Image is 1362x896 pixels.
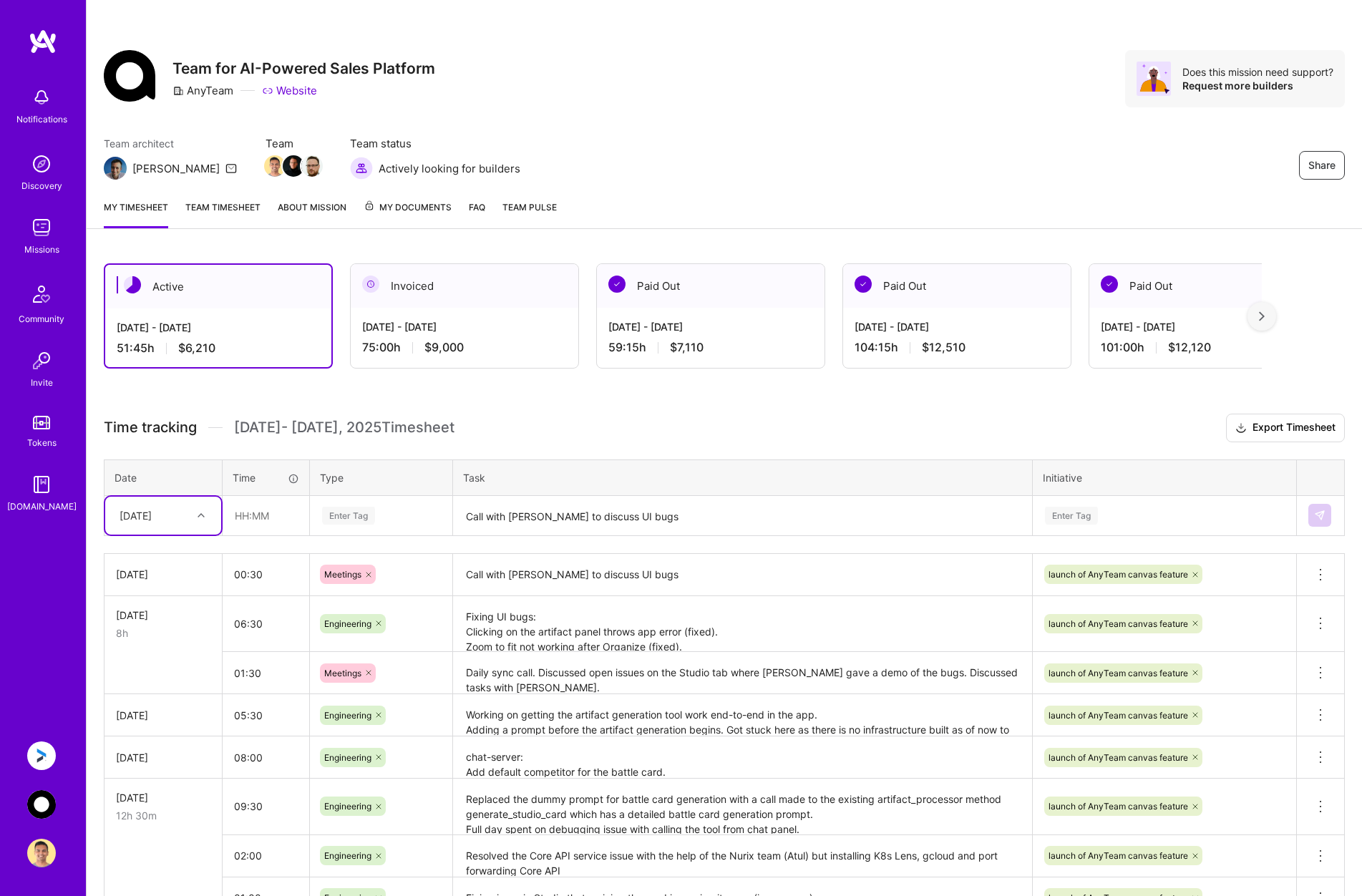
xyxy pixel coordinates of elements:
[124,276,141,293] img: Active
[1314,510,1325,521] img: Submit
[172,85,184,97] i: icon CompanyGray
[843,264,1071,308] div: Paid Out
[453,459,1033,495] th: Task
[266,136,321,151] span: Team
[1049,752,1188,763] span: launch of AnyTeam canvas feature
[27,150,56,178] img: discovery
[1101,340,1305,355] div: 101:00 h
[223,787,309,825] input: HH:MM
[855,276,872,293] img: Paid Out
[104,157,127,180] img: Team Architect
[324,801,371,812] span: Engineering
[233,470,299,485] div: Time
[502,200,557,228] a: Team Pulse
[104,459,223,495] th: Date
[1049,668,1188,678] span: launch of AnyTeam canvas feature
[185,200,261,228] a: Team timesheet
[324,710,371,721] span: Engineering
[266,154,284,178] a: Team Member Avatar
[234,419,454,437] span: [DATE] - [DATE] , 2025 Timesheet
[120,508,152,523] div: [DATE]
[379,161,520,176] span: Actively looking for builders
[27,213,56,242] img: teamwork
[1089,264,1317,308] div: Paid Out
[24,790,59,819] a: AnyTeam: Team for AI-Powered Sales Platform
[24,741,59,770] a: Anguleris: BIMsmart AI MVP
[469,200,485,228] a: FAQ
[283,155,304,177] img: Team Member Avatar
[670,340,704,355] span: $7,110
[324,668,361,678] span: Meetings
[454,696,1031,735] textarea: Working on getting the artifact generation tool work end-to-end in the app. Adding a prompt befor...
[597,264,825,308] div: Paid Out
[33,416,50,429] img: tokens
[1101,319,1305,334] div: [DATE] - [DATE]
[116,708,210,723] div: [DATE]
[424,340,464,355] span: $9,000
[24,839,59,867] a: User Avatar
[1045,505,1098,527] div: Enter Tag
[324,618,371,629] span: Engineering
[1049,801,1188,812] span: launch of AnyTeam canvas feature
[264,155,286,177] img: Team Member Avatar
[1299,151,1345,180] button: Share
[310,459,453,495] th: Type
[608,276,626,293] img: Paid Out
[1168,340,1211,355] span: $12,120
[27,470,56,499] img: guide book
[350,157,373,180] img: Actively looking for builders
[31,375,53,390] div: Invite
[104,50,155,102] img: Company Logo
[104,419,197,437] span: Time tracking
[608,319,813,334] div: [DATE] - [DATE]
[116,808,210,823] div: 12h 30m
[223,739,309,776] input: HH:MM
[116,790,210,805] div: [DATE]
[454,555,1031,595] textarea: Call with [PERSON_NAME] to discuss UI bugs
[322,505,375,527] div: Enter Tag
[1259,311,1265,321] img: right
[27,790,56,819] img: AnyTeam: Team for AI-Powered Sales Platform
[608,340,813,355] div: 59:15 h
[1137,62,1171,96] img: Avatar
[1182,65,1333,79] div: Does this mission need support?
[1235,421,1247,436] i: icon Download
[454,738,1031,777] textarea: chat-server: Add default competitor for the battle card. Return a static response for generating ...
[117,320,320,335] div: [DATE] - [DATE]
[1308,158,1336,172] span: Share
[303,154,321,178] a: Team Member Avatar
[104,136,237,151] span: Team architect
[1049,618,1188,629] span: launch of AnyTeam canvas feature
[362,276,379,293] img: Invoiced
[922,340,965,355] span: $12,510
[27,839,56,867] img: User Avatar
[1226,414,1345,442] button: Export Timesheet
[502,202,557,213] span: Team Pulse
[301,155,323,177] img: Team Member Avatar
[454,780,1031,834] textarea: Replaced the dummy prompt for battle card generation with a call made to the existing artifact_pr...
[172,83,233,98] div: AnyTeam
[27,346,56,375] img: Invite
[223,497,308,535] input: HH:MM
[223,654,309,692] input: HH:MM
[454,837,1031,876] textarea: Resolved the Core API service issue with the help of the Nurix team (Atul) but installing K8s Len...
[1049,850,1188,861] span: launch of AnyTeam canvas feature
[7,499,77,514] div: [DOMAIN_NAME]
[29,29,57,54] img: logo
[116,750,210,765] div: [DATE]
[16,112,67,127] div: Notifications
[284,154,303,178] a: Team Member Avatar
[132,161,220,176] div: [PERSON_NAME]
[364,200,452,228] a: My Documents
[104,200,168,228] a: My timesheet
[178,341,215,356] span: $6,210
[855,319,1059,334] div: [DATE] - [DATE]
[105,265,331,308] div: Active
[225,162,237,174] i: icon Mail
[223,837,309,875] input: HH:MM
[278,200,346,228] a: About Mission
[1182,79,1333,92] div: Request more builders
[116,625,210,641] div: 8h
[223,696,309,734] input: HH:MM
[24,277,59,311] img: Community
